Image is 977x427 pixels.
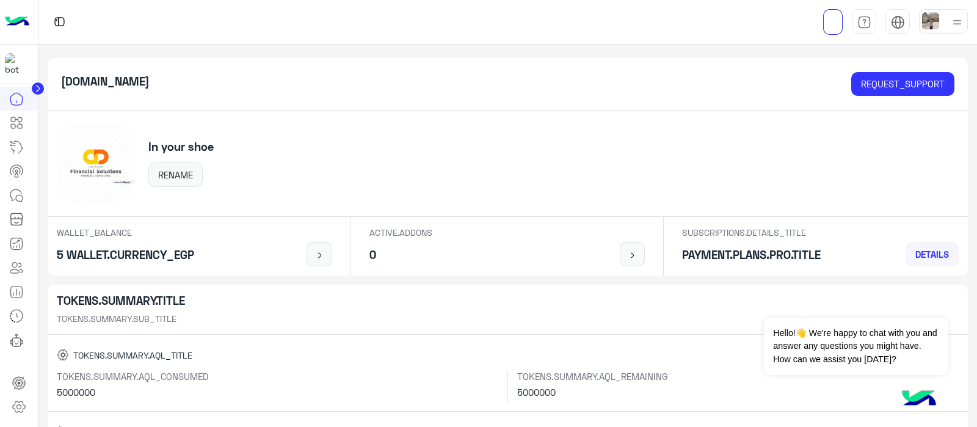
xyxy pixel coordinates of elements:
img: userImage [922,12,939,29]
a: tab [852,9,876,35]
span: Hello!👋 We're happy to chat with you and answer any questions you might have. How can we assist y... [764,318,948,375]
img: Logo [5,9,29,35]
img: workspace-image [57,124,135,202]
h6: 5000000 [517,387,959,398]
h5: [DOMAIN_NAME] [61,75,150,89]
h5: 5 WALLET.CURRENCY_EGP [57,248,194,262]
img: 300744643126508 [5,53,27,75]
img: hulul-logo.png [898,378,940,421]
h5: PAYMENT.PLANS.PRO.TITLE [682,248,821,262]
p: WALLET_BALANCE [57,226,194,239]
img: icon [625,250,640,260]
h6: TOKENS.SUMMARY.AQL_CONSUMED [57,371,499,382]
img: icon [312,250,327,260]
h5: In your shoe [148,140,214,154]
p: ACTIVE.ADDONS [369,226,432,239]
a: REQUEST_SUPPORT [851,72,954,97]
h5: 0 [369,248,432,262]
h5: TOKENS.SUMMARY.TITLE [57,294,959,308]
a: DETAILS [906,242,959,266]
img: tab [891,15,905,29]
img: tab [857,15,871,29]
p: TOKENS.SUMMARY.SUB_TITLE [57,312,959,325]
img: profile [950,15,965,30]
h6: TOKENS.SUMMARY.AQL_REMAINING [517,371,959,382]
span: DETAILS [915,249,949,260]
button: RENAME [148,162,203,187]
img: tab [52,14,67,29]
img: AQL GenAI [57,349,69,361]
span: TOKENS.SUMMARY.AQL_TITLE [73,349,192,362]
h6: 5000000 [57,387,499,398]
p: SUBSCRIPTIONS.DETAILS_TITLE [682,226,821,239]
